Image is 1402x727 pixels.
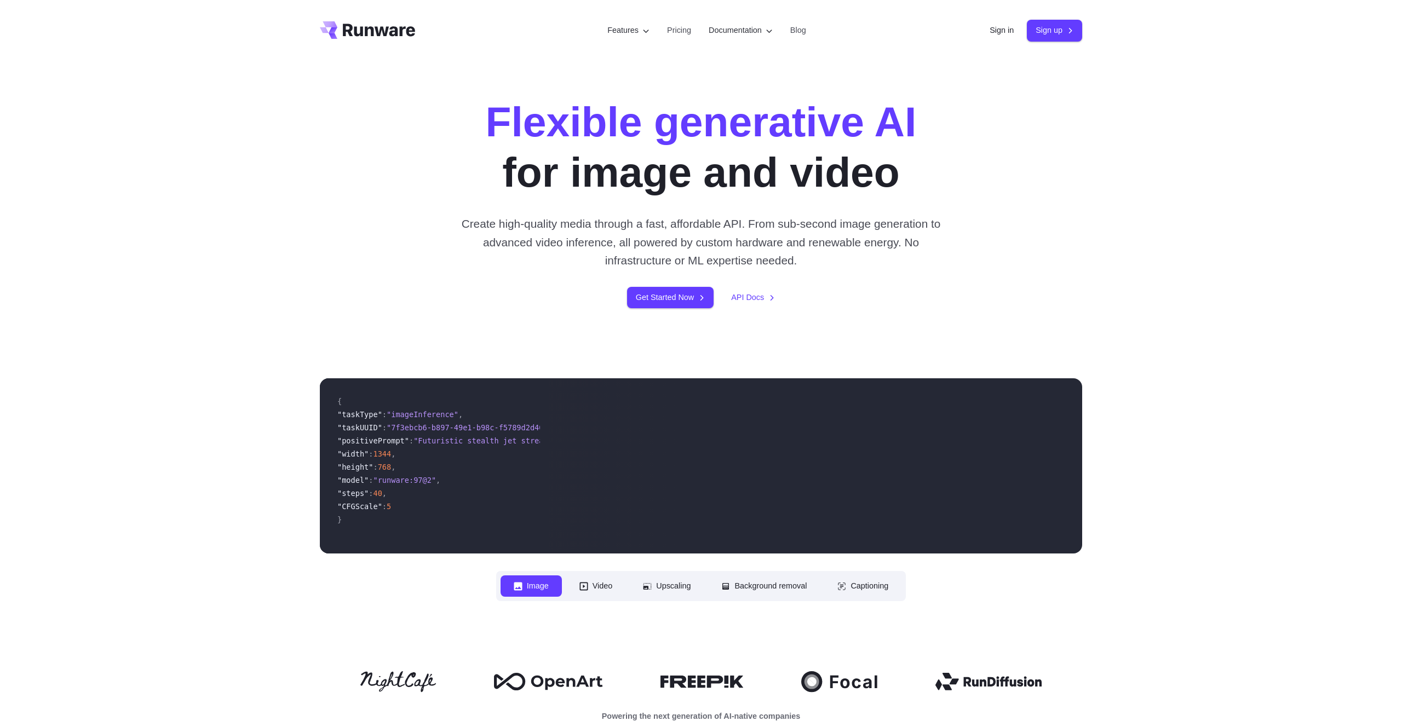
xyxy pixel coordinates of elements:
[824,575,901,597] button: Captioning
[627,287,714,308] a: Get Started Now
[373,489,382,498] span: 40
[369,489,373,498] span: :
[382,502,387,511] span: :
[337,397,342,406] span: {
[382,410,387,419] span: :
[1027,20,1082,41] a: Sign up
[369,476,373,484] span: :
[373,476,436,484] span: "runware:97@2"
[391,449,395,458] span: ,
[382,489,387,498] span: ,
[486,96,917,197] h1: for image and video
[387,502,391,511] span: 5
[337,423,382,432] span: "taskUUID"
[391,463,395,471] span: ,
[337,449,369,458] span: "width"
[337,436,409,445] span: "positivePrompt"
[378,463,392,471] span: 768
[320,21,415,39] a: Go to /
[790,24,806,37] a: Blog
[708,575,820,597] button: Background removal
[337,476,369,484] span: "model"
[566,575,626,597] button: Video
[373,449,391,458] span: 1344
[337,463,373,471] span: "height"
[413,436,821,445] span: "Futuristic stealth jet streaking through a neon-lit cityscape with glowing purple exhaust"
[337,502,382,511] span: "CFGScale"
[486,98,917,145] strong: Flexible generative AI
[436,476,440,484] span: ,
[409,436,413,445] span: :
[337,515,342,524] span: }
[337,410,382,419] span: "taskType"
[630,575,704,597] button: Upscaling
[731,291,775,304] a: API Docs
[387,410,458,419] span: "imageInference"
[457,215,945,269] p: Create high-quality media through a fast, affordable API. From sub-second image generation to adv...
[382,423,387,432] span: :
[990,24,1014,37] a: Sign in
[607,24,650,37] label: Features
[709,24,773,37] label: Documentation
[667,24,691,37] a: Pricing
[320,710,1082,723] p: Powering the next generation of AI-native companies
[373,463,377,471] span: :
[501,575,562,597] button: Image
[387,423,557,432] span: "7f3ebcb6-b897-49e1-b98c-f5789d2d40d7"
[369,449,373,458] span: :
[458,410,463,419] span: ,
[337,489,369,498] span: "steps"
